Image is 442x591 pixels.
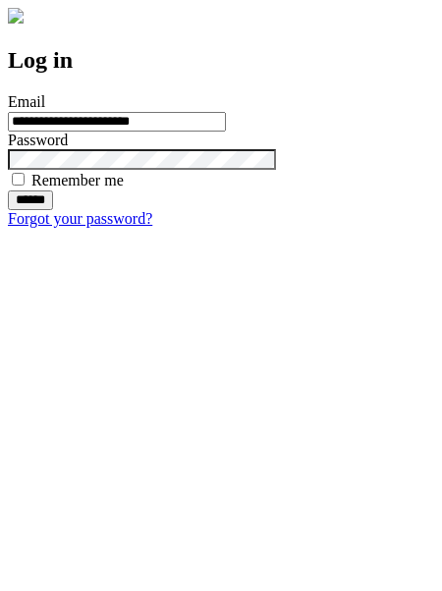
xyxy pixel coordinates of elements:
a: Forgot your password? [8,210,152,227]
img: logo-4e3dc11c47720685a147b03b5a06dd966a58ff35d612b21f08c02c0306f2b779.png [8,8,24,24]
label: Remember me [31,172,124,188]
label: Password [8,132,68,148]
label: Email [8,93,45,110]
h2: Log in [8,47,434,74]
